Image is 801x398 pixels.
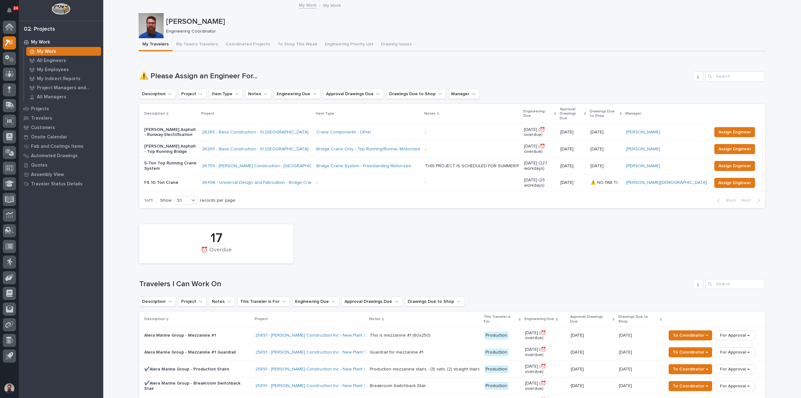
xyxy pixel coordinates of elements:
p: [DATE] [619,382,633,389]
button: Next [738,198,765,203]
a: My Indirect Reports [24,74,103,83]
button: To Coordinator → [669,364,712,374]
p: ✔️Alera Marine Group - Breakroom Switchback Stair [144,381,250,391]
p: Engineering Due [523,108,552,120]
button: Project [178,89,207,99]
span: For Approval → [720,382,750,390]
span: For Approval → [720,365,750,373]
p: ⚠️ NO FAB TIME! [590,179,622,185]
button: Engineering Priority List [321,38,377,51]
p: [DATE] (227 workdays) [524,161,555,171]
span: For Approval → [720,332,750,339]
button: Coordinated Projects [222,38,274,51]
button: Assign Engineer [714,178,755,188]
p: Projects [31,106,49,112]
p: - [316,180,420,185]
a: 25891 - [PERSON_NAME] Construction Inc - New Plant Setup - Mezzanine Project [255,333,417,338]
p: [DATE] (23 workdays) [524,178,555,188]
div: Breakroom Switchback Stair [370,383,426,389]
p: Quotes [31,163,48,168]
p: ✔️Alera Marine Group - Production Stairs [144,367,250,372]
p: Approval Drawings Due [560,106,583,122]
p: My Employees [37,67,69,73]
span: Back [722,198,736,203]
button: Engineering Due [292,297,339,307]
p: Customers [31,125,55,131]
p: [DATE] [590,145,605,152]
p: [DATE] [560,147,585,152]
p: [DATE] [590,128,605,135]
button: Manager [448,89,480,99]
p: Item Type [316,110,334,117]
p: 5-Ton Top Running Crane System [144,161,197,171]
a: [PERSON_NAME] [626,130,660,135]
a: Quotes [19,160,103,170]
p: 1 of 1 [139,193,158,208]
tr: Alera Marine Group - Mezzanine #1 Guardrail25891 - [PERSON_NAME] Construction Inc - New Plant Set... [139,344,765,361]
tr: Alera Marine Group - Mezzanine #125891 - [PERSON_NAME] Construction Inc - New Plant Setup - Mezza... [139,327,765,344]
div: ⏰ Overdue [150,247,283,260]
p: [PERSON_NAME] Asphalt - Runway Electrification [144,127,197,138]
a: Bridge Crane System - Freestanding Motorized [316,163,411,169]
div: Production [484,382,508,390]
button: My Team's Travelers [172,38,222,51]
p: Show [160,198,171,203]
button: For Approval → [715,330,755,340]
button: To Coordinator → [669,381,712,391]
p: Traveler Status Details [31,181,83,187]
p: Engineering Due [524,316,554,323]
a: Traveler Status Details [19,179,103,189]
button: For Approval → [715,347,755,357]
p: My Work [323,2,341,8]
span: To Coordinator → [673,332,708,339]
button: My Travelers [139,38,172,51]
tr: ✔️Alera Marine Group - Production Stairs25891 - [PERSON_NAME] Construction Inc - New Plant Setup ... [139,361,765,378]
a: 26496 - Universal Design and Fabrication - Bridge Crane 10 Ton [202,180,330,185]
p: My Work [31,39,50,45]
button: To Coordinator → [669,330,712,340]
a: 26265 - Base Construction - 10 [GEOGRAPHIC_DATA] [202,130,309,135]
a: Customers [19,123,103,132]
button: For Approval → [715,364,755,374]
p: [DATE] (⏰ overdue) [525,330,566,341]
div: Notifications24 [8,8,16,18]
div: Production [484,349,508,356]
p: [DATE] (⏰ overdue) [524,127,555,138]
a: Projects [19,104,103,113]
button: Drawings Due to Shop [386,89,446,99]
tr: [PERSON_NAME] Asphalt - Top Running Bridge26265 - Base Construction - 10 [GEOGRAPHIC_DATA] Bridge... [139,141,765,158]
a: Onsite Calendar [19,132,103,142]
a: All Managers [24,92,103,101]
button: To Coordinator → [669,347,712,357]
p: Manager [625,110,641,117]
button: Assign Engineer [714,127,755,137]
p: Description [144,316,165,323]
a: My Employees [24,65,103,74]
input: Search [706,71,765,81]
p: Approval Drawings Due [570,313,611,325]
p: [DATE] [560,163,585,169]
tr: FS 10 Ton Crane26496 - Universal Design and Fabrication - Bridge Crane 10 Ton -- [DATE] (23 workd... [139,174,765,191]
a: Project Managers and Engineers [24,83,103,92]
p: All Managers [37,94,66,100]
div: - [425,180,426,185]
input: Search [706,279,765,289]
p: This Traveler is For [484,313,518,325]
span: For Approval → [720,349,750,356]
h1: Travelers I Can Work On [139,280,691,289]
p: Alera Marine Group - Mezzanine #1 [144,333,250,338]
a: [PERSON_NAME] [626,163,660,169]
a: 25891 - [PERSON_NAME] Construction Inc - New Plant Setup - Mezzanine Project [255,350,417,355]
div: 02. Projects [24,26,55,33]
button: Approval Drawings Due [323,89,384,99]
button: Drawing Issues [377,38,416,51]
p: Project [255,316,268,323]
p: 24 [14,6,18,10]
p: [DATE] [571,333,614,338]
button: This Traveler is For [237,297,290,307]
h1: ⚠️ Please Assign an Engineer For... [139,72,691,81]
div: Production [484,332,508,339]
button: Item Type [209,89,243,99]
